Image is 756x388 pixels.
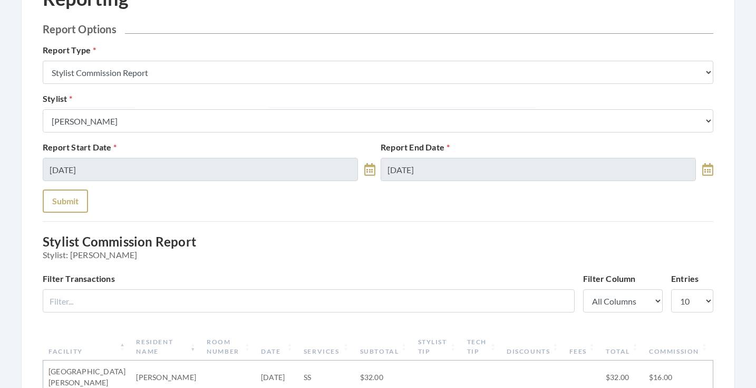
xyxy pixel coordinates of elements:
h3: Stylist Commission Report [43,234,713,260]
th: Subtotal: activate to sort column ascending [355,333,413,361]
th: Total: activate to sort column ascending [600,333,644,361]
th: Discounts: activate to sort column ascending [501,333,564,361]
span: Stylist: [PERSON_NAME] [43,250,713,260]
th: Resident Name: activate to sort column ascending [131,333,201,361]
th: Date: activate to sort column ascending [256,333,298,361]
label: Report End Date [381,141,450,154]
input: Filter... [43,289,575,313]
input: Select Date [43,158,358,181]
label: Stylist [43,92,73,105]
label: Report Start Date [43,141,117,154]
input: Select Date [381,158,696,181]
label: Entries [671,272,699,285]
th: Room Number: activate to sort column ascending [201,333,256,361]
button: Submit [43,190,88,213]
th: Fees: activate to sort column ascending [564,333,600,361]
th: Services: activate to sort column ascending [298,333,355,361]
label: Report Type [43,44,96,56]
th: Facility: activate to sort column descending [43,333,131,361]
th: Commission: activate to sort column ascending [644,333,713,361]
th: Stylist Tip: activate to sort column ascending [413,333,462,361]
a: toggle [364,158,375,181]
a: toggle [702,158,713,181]
label: Filter Column [583,272,636,285]
label: Filter Transactions [43,272,115,285]
h2: Report Options [43,23,713,35]
th: Tech Tip: activate to sort column ascending [462,333,502,361]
